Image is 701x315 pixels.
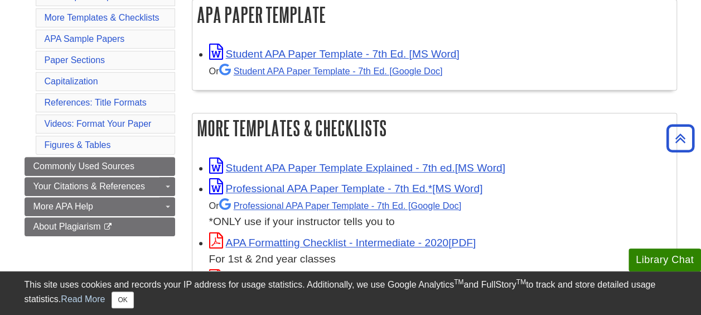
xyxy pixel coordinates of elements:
a: Back to Top [663,131,698,146]
span: Commonly Used Sources [33,161,134,171]
a: References: Title Formats [45,98,147,107]
h2: More Templates & Checklists [192,113,676,143]
a: Capitalization [45,77,98,86]
span: More APA Help [33,202,93,211]
div: *ONLY use if your instructor tells you to [209,197,671,230]
a: Your Citations & References [25,177,175,196]
a: Link opens in new window [209,237,476,249]
a: Professional APA Paper Template - 7th Ed. [219,201,461,211]
div: For 1st & 2nd year classes [209,251,671,268]
button: Library Chat [629,249,701,271]
button: Close [112,292,133,308]
a: Paper Sections [45,55,105,65]
a: Student APA Paper Template - 7th Ed. [Google Doc] [219,66,443,76]
div: This site uses cookies and records your IP address for usage statistics. Additionally, we use Goo... [25,278,677,308]
a: Videos: Format Your Paper [45,119,152,128]
a: APA Sample Papers [45,34,125,44]
a: Commonly Used Sources [25,157,175,176]
a: Link opens in new window [209,183,483,194]
a: Link opens in new window [209,48,460,60]
sup: TM [454,278,463,286]
span: About Plagiarism [33,222,101,231]
small: Or [209,201,461,211]
small: Or [209,66,443,76]
a: Figures & Tables [45,140,111,150]
a: More Templates & Checklists [45,13,159,22]
sup: TM [516,278,526,286]
a: Link opens in new window [209,162,505,174]
a: More APA Help [25,197,175,216]
span: Your Citations & References [33,182,145,191]
a: About Plagiarism [25,217,175,236]
a: Read More [61,294,105,304]
i: This link opens in a new window [103,223,113,231]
